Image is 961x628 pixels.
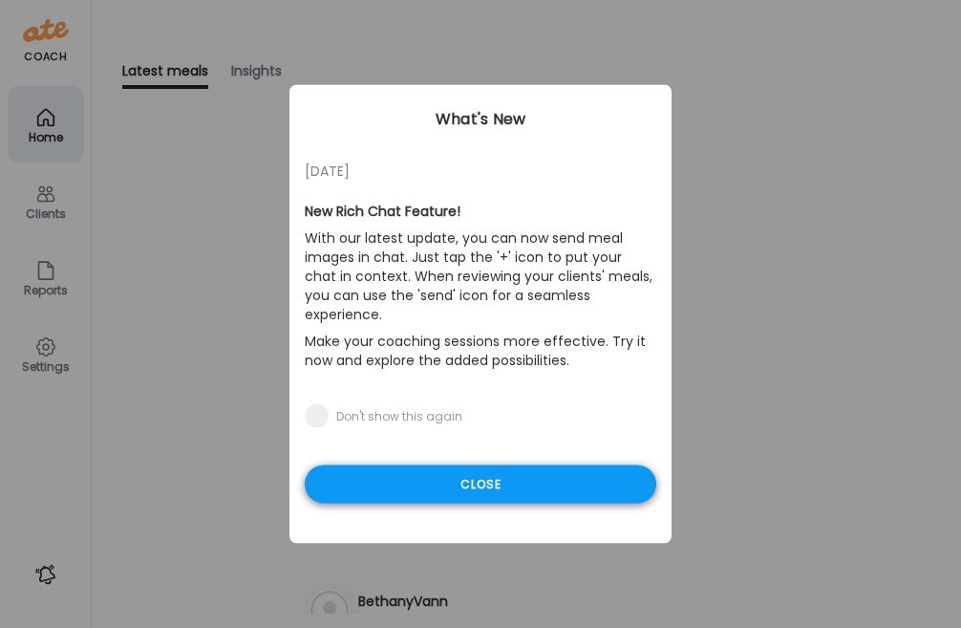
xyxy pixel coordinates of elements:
div: Don't show this again [336,409,462,424]
p: With our latest update, you can now send meal images in chat. Just tap the '+' icon to put your c... [305,225,656,328]
b: New Rich Chat Feature! [305,202,460,221]
div: What's New [289,108,672,131]
div: [DATE] [305,160,656,183]
p: Make your coaching sessions more effective. Try it now and explore the added possibilities. [305,328,656,374]
div: Close [305,466,656,504]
